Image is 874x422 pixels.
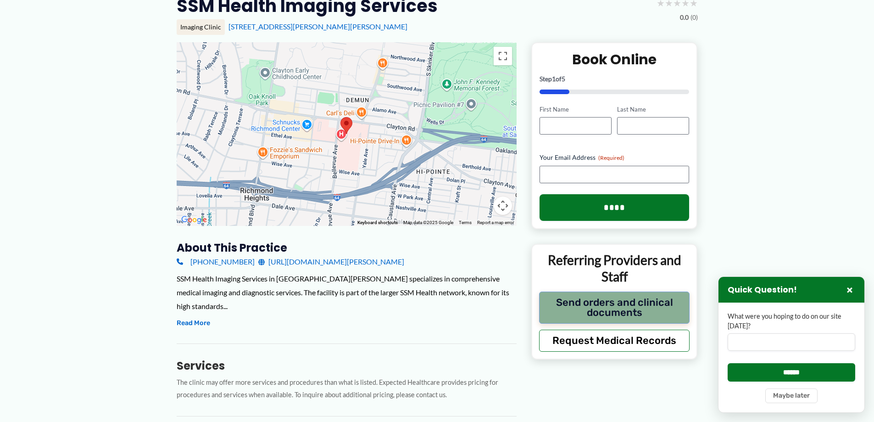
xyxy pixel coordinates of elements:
label: First Name [540,105,612,114]
button: Toggle fullscreen view [494,47,512,65]
button: Read More [177,318,210,329]
a: Report a map error [477,220,514,225]
a: [PHONE_NUMBER] [177,255,255,269]
label: Last Name [617,105,689,114]
label: Your Email Address [540,153,690,162]
img: Google [179,214,209,226]
button: Send orders and clinical documents [539,292,690,324]
a: [STREET_ADDRESS][PERSON_NAME][PERSON_NAME] [228,22,407,31]
h3: About this practice [177,241,517,255]
span: 1 [552,75,556,83]
a: [URL][DOMAIN_NAME][PERSON_NAME] [258,255,404,269]
div: SSM Health Imaging Services in [GEOGRAPHIC_DATA][PERSON_NAME] specializes in comprehensive medica... [177,272,517,313]
p: The clinic may offer more services and procedures than what is listed. Expected Healthcare provid... [177,377,517,401]
button: Keyboard shortcuts [357,219,398,226]
span: (0) [690,11,698,23]
label: What were you hoping to do on our site [DATE]? [728,312,855,331]
a: Open this area in Google Maps (opens a new window) [179,214,209,226]
span: Map data ©2025 Google [403,220,453,225]
button: Close [844,284,855,295]
span: 5 [562,75,565,83]
p: Referring Providers and Staff [539,252,690,285]
p: Step of [540,76,690,82]
span: 0.0 [680,11,689,23]
h3: Services [177,359,517,373]
div: Imaging Clinic [177,19,225,35]
button: Map camera controls [494,197,512,215]
h2: Book Online [540,51,690,68]
a: Terms (opens in new tab) [459,220,472,225]
span: (Required) [598,154,624,161]
button: Request Medical Records [539,330,690,352]
button: Maybe later [765,388,818,403]
h3: Quick Question! [728,285,797,295]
